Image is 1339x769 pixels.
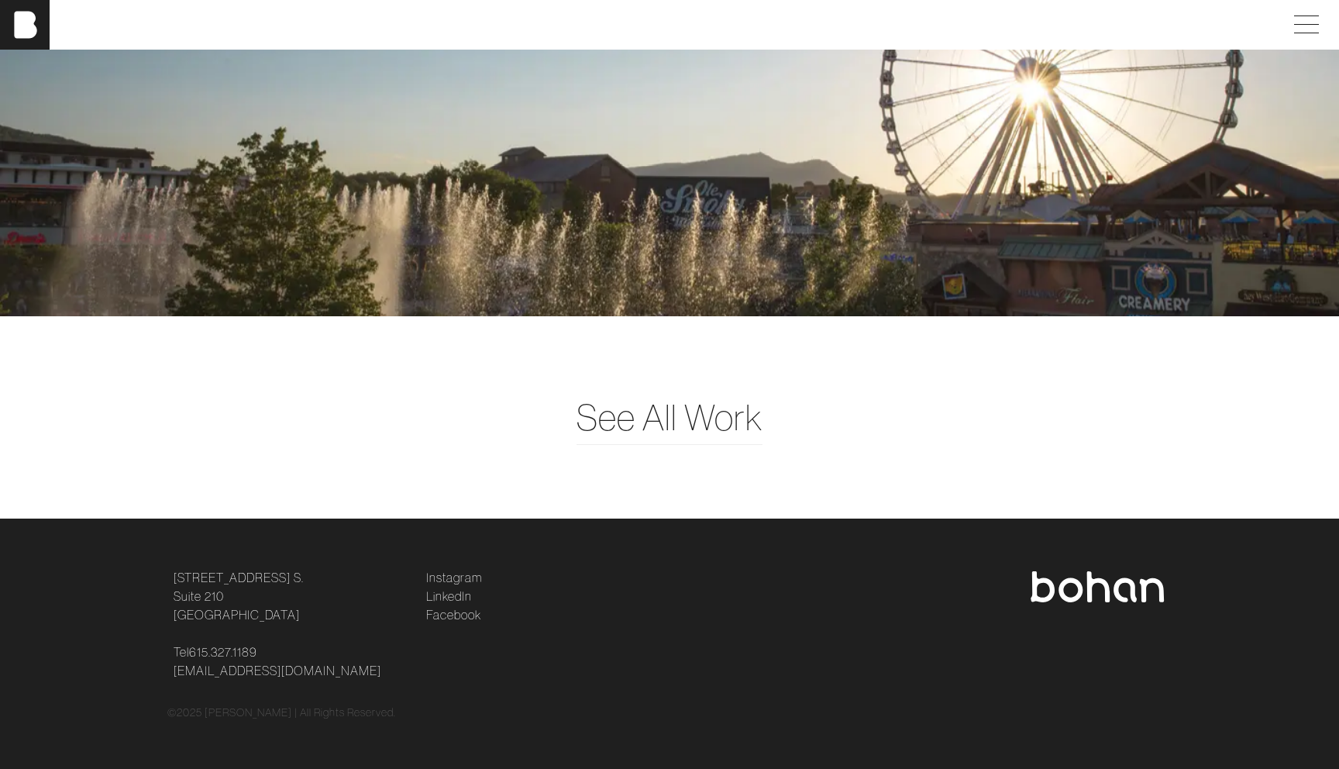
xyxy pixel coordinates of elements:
p: Tel [174,643,408,680]
div: © 2025 [167,705,1172,721]
a: See All Work [577,391,762,444]
p: [PERSON_NAME] | All Rights Reserved. [205,705,396,721]
a: Facebook [426,605,481,624]
a: [STREET_ADDRESS] S.Suite 210[GEOGRAPHIC_DATA] [174,568,304,624]
a: 615.327.1189 [189,643,257,661]
img: bohan logo [1029,571,1165,602]
a: [EMAIL_ADDRESS][DOMAIN_NAME] [174,661,381,680]
a: LinkedIn [426,587,472,605]
a: Instagram [426,568,482,587]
